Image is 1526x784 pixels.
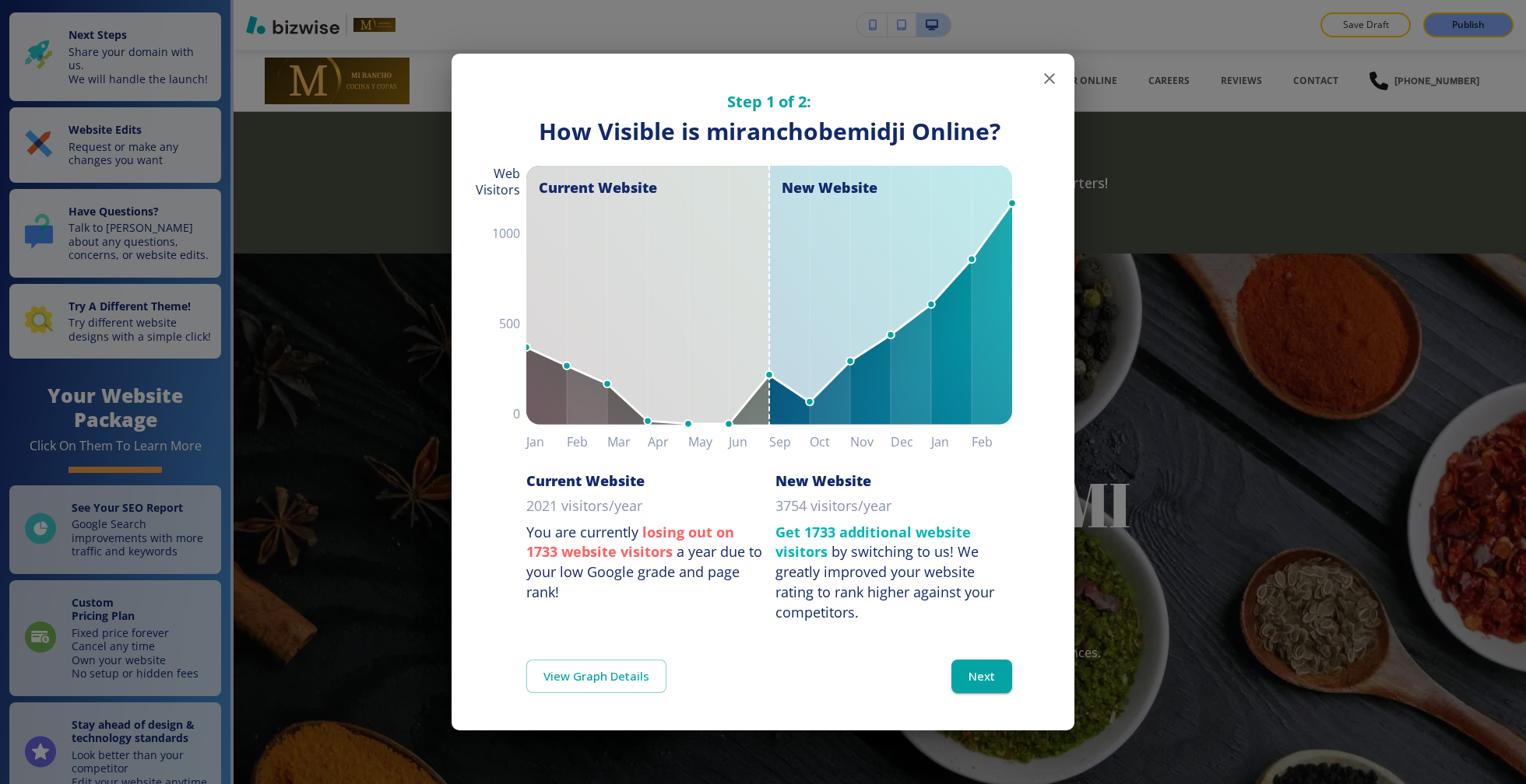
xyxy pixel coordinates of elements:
h6: Jan [526,431,567,453]
h6: Feb [972,431,1012,453]
h6: May [688,431,729,453]
h6: Dec [891,431,931,453]
strong: Get 1733 additional website visitors [775,523,971,562]
h6: New Website [775,471,871,490]
h6: Sep [769,431,810,453]
a: View Graph Details [526,660,666,692]
h6: Mar [607,431,648,453]
h6: Oct [810,431,850,453]
h6: Apr [648,431,688,453]
p: You are currently a year due to your low Google grade and page rank! [526,523,763,603]
button: Next [951,660,1012,692]
p: by switching to us! [775,523,1012,623]
h6: Jun [729,431,769,453]
strong: losing out on 1733 website visitors [526,523,734,562]
h6: Feb [567,431,607,453]
div: We greatly improved your website rating to rank higher against your competitors. [775,542,994,621]
h6: Nov [850,431,891,453]
h6: Jan [931,431,972,453]
h6: Current Website [526,471,645,490]
p: 3754 visitors/year [775,496,891,516]
p: 2021 visitors/year [526,496,642,516]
